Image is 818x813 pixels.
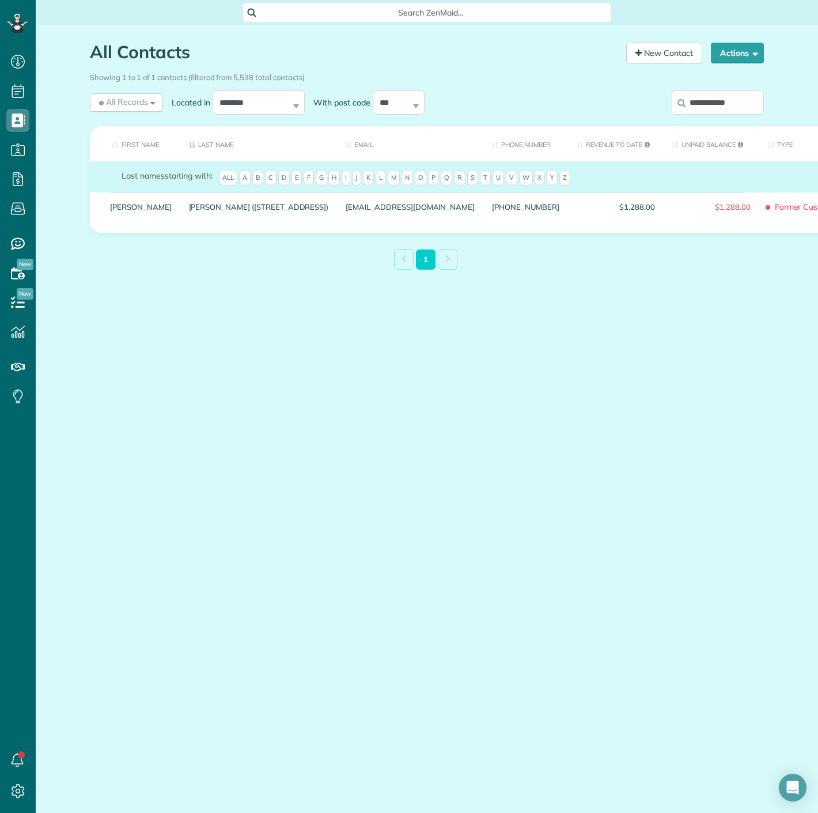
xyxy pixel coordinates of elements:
th: Email: activate to sort column ascending [337,126,483,161]
span: U [493,170,504,186]
span: P [428,170,439,186]
div: Showing 1 to 1 of 1 contacts (filtered from 5,538 total contacts) [90,67,764,83]
span: Last names [122,171,165,181]
span: $1,288.00 [672,203,751,211]
span: L [376,170,386,186]
span: R [454,170,465,186]
label: Located in [163,97,213,108]
div: Open Intercom Messenger [779,774,806,801]
h1: All Contacts [90,43,618,62]
span: Z [559,170,570,186]
div: [PHONE_NUMBER] [483,192,567,221]
span: All [219,170,237,186]
span: Y [547,170,558,186]
span: New [17,288,33,300]
span: A [239,170,251,186]
span: F [304,170,314,186]
div: [EMAIL_ADDRESS][DOMAIN_NAME] [337,192,483,221]
span: C [265,170,277,186]
th: First Name: activate to sort column ascending [90,126,180,161]
label: starting with: [122,170,213,181]
span: $1,288.00 [577,203,655,211]
th: Last Name: activate to sort column descending [180,126,338,161]
button: Actions [711,43,764,63]
span: New [17,259,33,270]
span: E [291,170,302,186]
span: I [342,170,350,186]
th: Phone number: activate to sort column ascending [483,126,567,161]
a: 1 [416,249,435,270]
span: V [506,170,517,186]
span: B [252,170,263,186]
span: K [363,170,374,186]
span: J [352,170,361,186]
span: W [519,170,533,186]
span: All Records [97,96,148,108]
label: With post code [305,97,373,108]
span: D [278,170,290,186]
th: Revenue to Date: activate to sort column ascending [568,126,664,161]
a: New Contact [626,43,702,63]
span: G [316,170,327,186]
span: Q [441,170,452,186]
a: [PERSON_NAME] [110,203,172,211]
span: H [328,170,340,186]
span: O [415,170,426,186]
span: S [467,170,478,186]
a: [PERSON_NAME] ([STREET_ADDRESS]) [189,203,329,211]
span: T [480,170,491,186]
span: X [534,170,545,186]
span: N [402,170,413,186]
th: Unpaid Balance: activate to sort column ascending [664,126,759,161]
span: M [388,170,400,186]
